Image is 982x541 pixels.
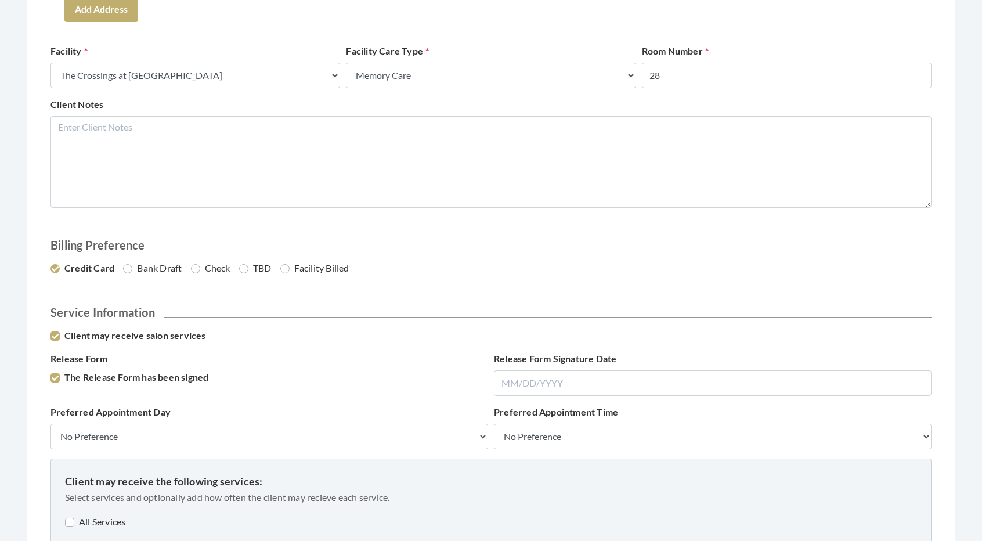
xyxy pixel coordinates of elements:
[65,489,917,506] p: Select services and optionally add how often the client may recieve each service.
[191,261,230,275] label: Check
[123,261,182,275] label: Bank Draft
[65,473,917,489] p: Client may receive the following services:
[50,370,208,384] label: The Release Form has been signed
[280,261,349,275] label: Facility Billed
[50,405,171,419] label: Preferred Appointment Day
[642,44,709,58] label: Room Number
[50,261,114,275] label: Credit Card
[50,44,88,58] label: Facility
[50,305,932,319] h2: Service Information
[239,261,272,275] label: TBD
[50,329,206,342] label: Client may receive salon services
[642,63,932,88] input: Enter Room Number
[50,352,107,366] label: Release Form
[494,370,932,396] input: MM/DD/YYYY
[494,352,616,366] label: Release Form Signature Date
[494,405,618,419] label: Preferred Appointment Time
[50,98,103,111] label: Client Notes
[346,44,429,58] label: Facility Care Type
[65,515,125,529] label: All Services
[50,238,932,252] h2: Billing Preference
